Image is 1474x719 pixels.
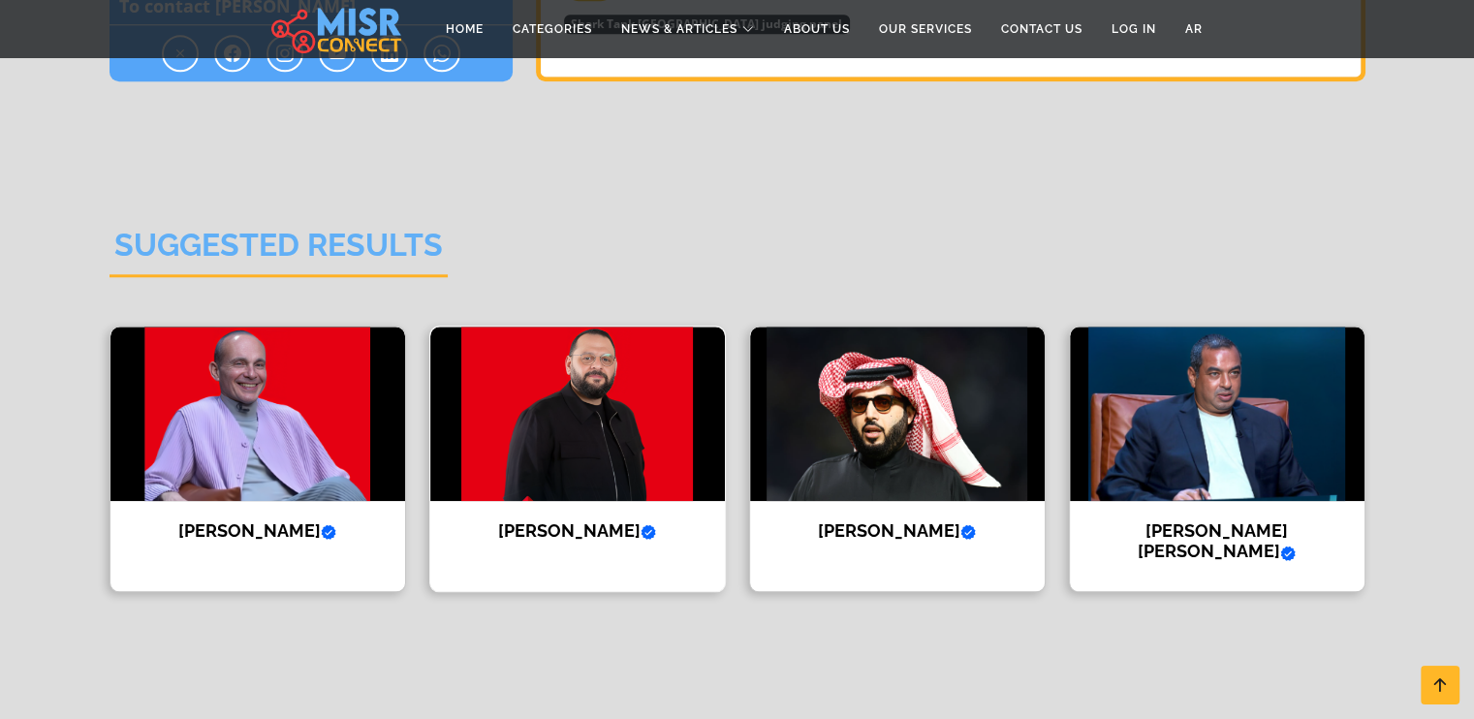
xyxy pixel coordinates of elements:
[110,227,448,276] h2: Suggested Results
[769,11,864,47] a: About Us
[737,326,1057,592] a: Turki Al Sheikh [PERSON_NAME]
[1070,327,1364,501] img: Mohamed Ismail Mansour
[621,20,737,38] span: News & Articles
[125,520,391,542] h4: [PERSON_NAME]
[1097,11,1171,47] a: Log in
[321,524,336,540] svg: Verified account
[498,11,607,47] a: Categories
[1057,326,1377,592] a: Mohamed Ismail Mansour [PERSON_NAME] [PERSON_NAME]
[98,326,418,592] a: Mohamed Farouk [PERSON_NAME]
[431,11,498,47] a: Home
[430,327,725,501] img: Abdullah Salam
[445,520,710,542] h4: [PERSON_NAME]
[765,520,1030,542] h4: [PERSON_NAME]
[607,11,769,47] a: News & Articles
[110,327,405,501] img: Mohamed Farouk
[987,11,1097,47] a: Contact Us
[641,524,656,540] svg: Verified account
[960,524,976,540] svg: Verified account
[1280,546,1296,561] svg: Verified account
[271,5,401,53] img: main.misr_connect
[1084,520,1350,562] h4: [PERSON_NAME] [PERSON_NAME]
[1171,11,1217,47] a: AR
[418,326,737,592] a: Abdullah Salam [PERSON_NAME]
[750,327,1045,501] img: Turki Al Sheikh
[864,11,987,47] a: Our Services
